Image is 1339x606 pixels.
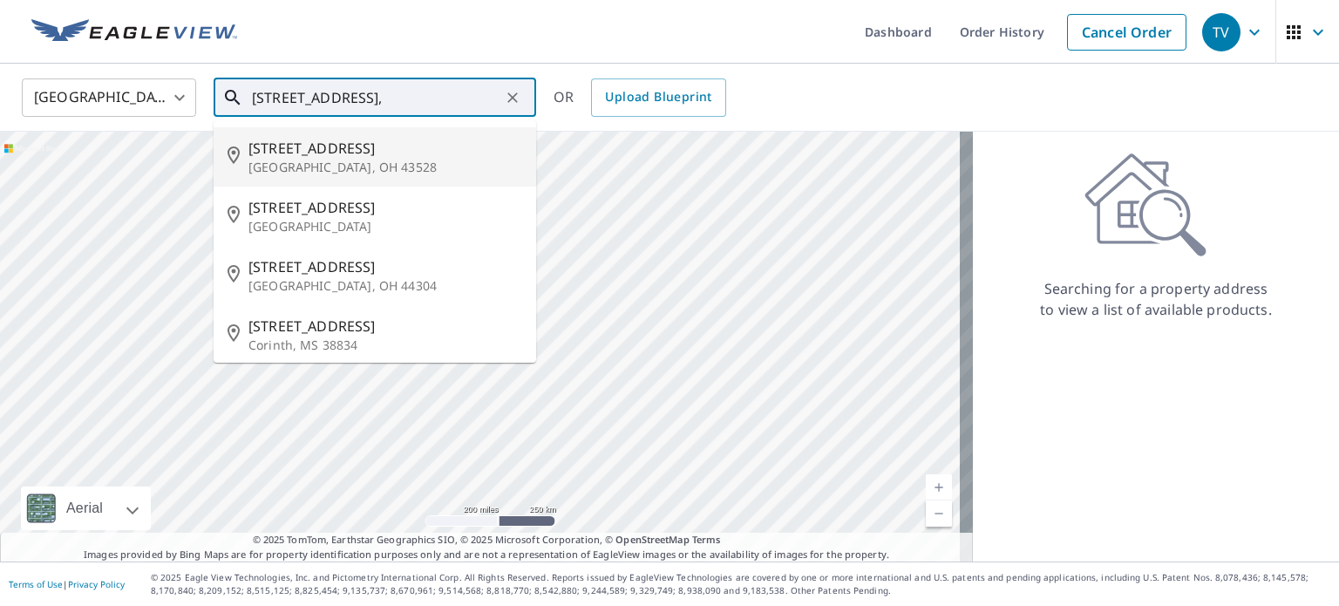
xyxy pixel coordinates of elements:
[248,337,522,354] p: Corinth, MS 38834
[1039,278,1273,320] p: Searching for a property address to view a list of available products.
[500,85,525,110] button: Clear
[22,73,196,122] div: [GEOGRAPHIC_DATA]
[605,86,711,108] span: Upload Blueprint
[248,159,522,176] p: [GEOGRAPHIC_DATA], OH 43528
[9,578,63,590] a: Terms of Use
[61,487,108,530] div: Aerial
[926,474,952,500] a: Current Level 5, Zoom In
[692,533,721,546] a: Terms
[591,78,725,117] a: Upload Blueprint
[252,73,500,122] input: Search by address or latitude-longitude
[253,533,721,548] span: © 2025 TomTom, Earthstar Geographics SIO, © 2025 Microsoft Corporation, ©
[554,78,726,117] div: OR
[248,277,522,295] p: [GEOGRAPHIC_DATA], OH 44304
[9,579,125,589] p: |
[248,197,522,218] span: [STREET_ADDRESS]
[248,316,522,337] span: [STREET_ADDRESS]
[926,500,952,527] a: Current Level 5, Zoom Out
[248,218,522,235] p: [GEOGRAPHIC_DATA]
[1067,14,1186,51] a: Cancel Order
[68,578,125,590] a: Privacy Policy
[1202,13,1240,51] div: TV
[31,19,237,45] img: EV Logo
[248,256,522,277] span: [STREET_ADDRESS]
[151,571,1330,597] p: © 2025 Eagle View Technologies, Inc. and Pictometry International Corp. All Rights Reserved. Repo...
[615,533,689,546] a: OpenStreetMap
[21,487,151,530] div: Aerial
[248,138,522,159] span: [STREET_ADDRESS]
